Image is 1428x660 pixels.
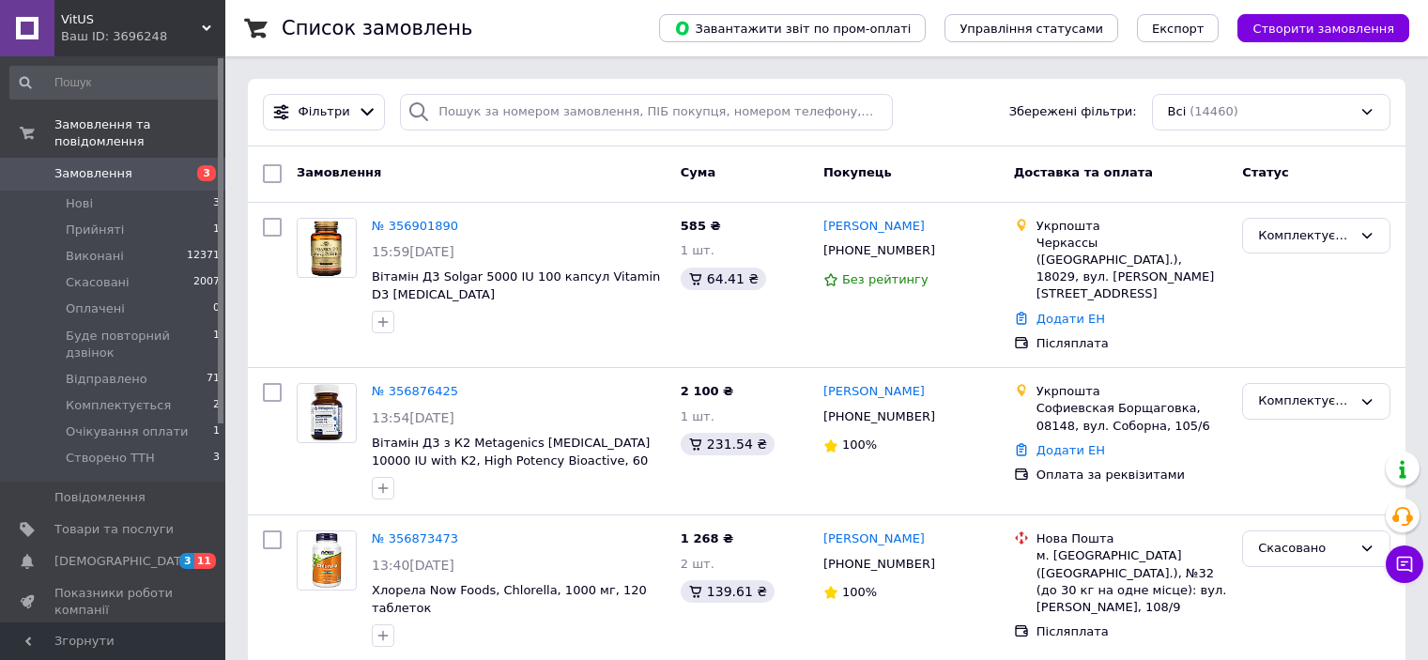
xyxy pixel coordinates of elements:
a: Фото товару [297,218,357,278]
div: [PHONE_NUMBER] [820,238,939,263]
a: Додати ЕН [1036,443,1105,457]
span: Замовлення та повідомлення [54,116,225,150]
div: Оплата за реквізитами [1036,467,1227,483]
span: Cума [681,165,715,179]
span: Буде повторний дзвінок [66,328,213,361]
div: Комплектується [1258,226,1352,246]
span: Експорт [1152,22,1205,36]
div: м. [GEOGRAPHIC_DATA] ([GEOGRAPHIC_DATA].), №32 (до 30 кг на одне місце): вул. [PERSON_NAME], 108/9 [1036,547,1227,616]
span: 3 [179,553,194,569]
span: Комплектується [66,397,171,414]
div: Черкассы ([GEOGRAPHIC_DATA].), 18029, вул. [PERSON_NAME][STREET_ADDRESS] [1036,235,1227,303]
span: Очікування оплати [66,423,188,440]
span: 71 [207,371,220,388]
a: Створити замовлення [1219,21,1409,35]
div: Укрпошта [1036,218,1227,235]
div: [PHONE_NUMBER] [820,552,939,576]
button: Експорт [1137,14,1220,42]
div: Нова Пошта [1036,530,1227,547]
div: Комплектується [1258,391,1352,411]
a: [PERSON_NAME] [823,530,925,548]
span: 100% [842,585,877,599]
span: Відправлено [66,371,147,388]
a: № 356901890 [372,219,458,233]
div: [PHONE_NUMBER] [820,405,939,429]
span: Покупець [823,165,892,179]
span: 15:59[DATE] [372,244,454,259]
span: Статус [1242,165,1289,179]
span: Створити замовлення [1252,22,1394,36]
span: Завантажити звіт по пром-оплаті [674,20,911,37]
a: Хлорела Now Foods, Chlorella, 1000 мг, 120 таблеток [372,583,647,615]
span: Скасовані [66,274,130,291]
span: 3 [213,450,220,467]
span: 1 268 ₴ [681,531,733,545]
span: 2007 [193,274,220,291]
span: 2 100 ₴ [681,384,733,398]
img: Фото товару [299,219,354,277]
span: Показники роботи компанії [54,585,174,619]
span: Замовлення [297,165,381,179]
span: Збережені фільтри: [1009,103,1137,121]
h1: Список замовлень [282,17,472,39]
input: Пошук за номером замовлення, ПІБ покупця, номером телефону, Email, номером накладної [400,94,893,130]
span: 1 шт. [681,243,714,257]
div: Післяплата [1036,623,1227,640]
button: Завантажити звіт по пром-оплаті [659,14,926,42]
span: Товари та послуги [54,521,174,538]
input: Пошук [9,66,222,100]
span: Оплачені [66,300,125,317]
span: 1 [213,222,220,238]
span: 3 [213,195,220,212]
span: 2 [213,397,220,414]
span: Всі [1168,103,1187,121]
span: 13:40[DATE] [372,558,454,573]
span: Замовлення [54,165,132,182]
span: Нові [66,195,93,212]
div: Софиевская Борщаговка, 08148, вул. Соборна, 105/6 [1036,400,1227,434]
span: Без рейтингу [842,272,929,286]
span: 12371 [187,248,220,265]
span: 1 шт. [681,409,714,423]
a: Фото товару [297,383,357,443]
button: Створити замовлення [1237,14,1409,42]
span: 585 ₴ [681,219,721,233]
span: Управління статусами [960,22,1103,36]
a: Вітамін Д3 з К2 Metagenics [MEDICAL_DATA] 10000 IU with K2, High Potency Bioactive, 60 капсул [372,436,650,484]
div: 64.41 ₴ [681,268,766,290]
div: 139.61 ₴ [681,580,775,603]
img: Фото товару [311,384,342,442]
button: Управління статусами [944,14,1118,42]
div: 231.54 ₴ [681,433,775,455]
span: VitUS [61,11,202,28]
span: 1 [213,328,220,361]
span: Виконані [66,248,124,265]
span: Доставка та оплата [1014,165,1153,179]
span: 13:54[DATE] [372,410,454,425]
div: Укрпошта [1036,383,1227,400]
a: [PERSON_NAME] [823,383,925,401]
a: Вітамін Д3 Solgar 5000 IU 100 капсул Vitamin D3 [MEDICAL_DATA] [372,269,660,301]
a: № 356876425 [372,384,458,398]
span: 0 [213,300,220,317]
span: Повідомлення [54,489,146,506]
span: Фільтри [299,103,350,121]
a: Фото товару [297,530,357,591]
div: Скасовано [1258,539,1352,559]
span: Прийняті [66,222,124,238]
a: Додати ЕН [1036,312,1105,326]
span: Створено ТТН [66,450,155,467]
span: 1 [213,423,220,440]
span: [DEMOGRAPHIC_DATA] [54,553,193,570]
a: [PERSON_NAME] [823,218,925,236]
span: 100% [842,437,877,452]
button: Чат з покупцем [1386,545,1423,583]
span: (14460) [1190,104,1238,118]
span: 3 [197,165,216,181]
div: Ваш ID: 3696248 [61,28,225,45]
span: 11 [194,553,216,569]
img: Фото товару [312,531,342,590]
